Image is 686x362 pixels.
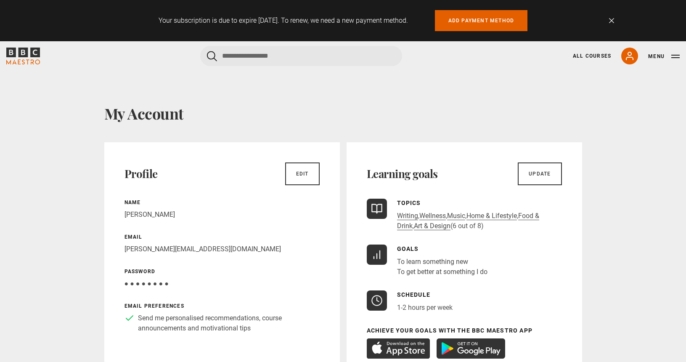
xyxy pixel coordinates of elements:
a: Add payment method [435,10,528,31]
p: Email preferences [124,302,320,310]
p: Name [124,199,320,206]
p: , , , , , (6 out of 8) [397,211,562,231]
a: Writing [397,212,418,220]
a: Edit [285,162,320,185]
p: 1-2 hours per week [397,303,453,313]
p: Password [124,268,320,275]
button: Submit the search query [207,51,217,61]
li: To learn something new [397,257,487,267]
h2: Profile [124,167,158,181]
p: Schedule [397,290,453,299]
a: Art & Design [414,222,450,230]
p: Topics [397,199,562,208]
input: Search [200,46,402,66]
a: Wellness [419,212,446,220]
p: Send me personalised recommendations, course announcements and motivational tips [138,313,320,333]
p: Achieve your goals with the BBC Maestro App [367,326,562,335]
a: All Courses [573,52,611,60]
p: [PERSON_NAME] [124,210,320,220]
a: Update [518,162,562,185]
a: Home & Lifestyle [466,212,517,220]
button: Toggle navigation [648,52,680,61]
a: Music [447,212,465,220]
p: Goals [397,245,487,253]
p: Email [124,233,320,241]
h2: Learning goals [367,167,438,181]
h1: My Account [104,104,582,122]
svg: BBC Maestro [6,48,40,64]
span: ● ● ● ● ● ● ● ● [124,279,169,287]
p: Your subscription is due to expire [DATE]. To renew, we need a new payment method. [159,16,408,26]
p: [PERSON_NAME][EMAIL_ADDRESS][DOMAIN_NAME] [124,244,320,254]
li: To get better at something I do [397,267,487,277]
